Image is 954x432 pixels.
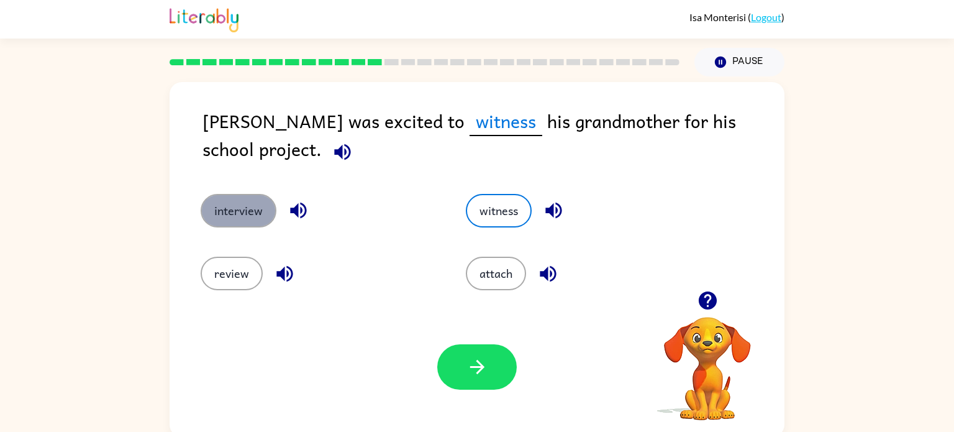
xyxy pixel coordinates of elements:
[470,107,542,136] span: witness
[170,5,238,32] img: Literably
[645,298,770,422] video: Your browser must support playing .mp4 files to use Literably. Please try using another browser.
[466,257,526,290] button: attach
[201,257,263,290] button: review
[689,11,748,23] span: Isa Monterisi
[202,107,784,169] div: [PERSON_NAME] was excited to his grandmother for his school project.
[201,194,276,227] button: interview
[694,48,784,76] button: Pause
[466,194,532,227] button: witness
[689,11,784,23] div: ( )
[751,11,781,23] a: Logout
